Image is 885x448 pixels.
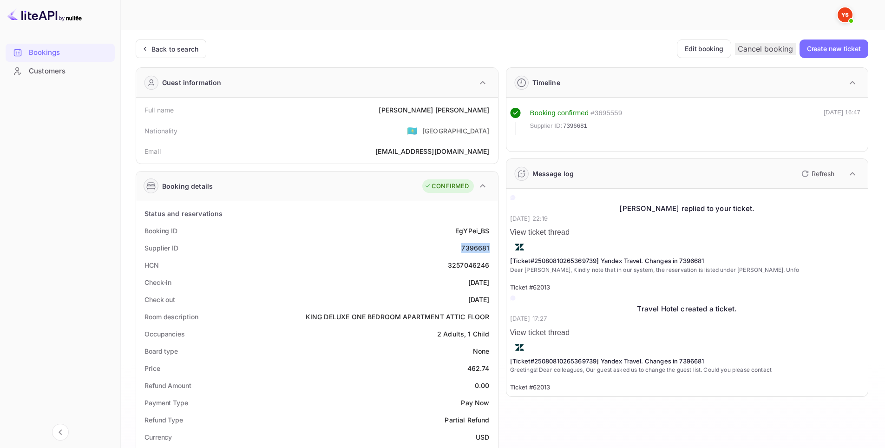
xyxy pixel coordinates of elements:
[144,346,178,356] div: Board type
[475,381,490,390] div: 0.00
[144,329,185,339] div: Occupancies
[824,108,860,135] div: [DATE] 16:47
[151,44,198,54] div: Back to search
[455,226,489,236] div: EgYPei_BS
[6,44,115,61] a: Bookings
[467,363,490,373] div: 462.74
[29,66,110,77] div: Customers
[144,146,161,156] div: Email
[144,363,160,373] div: Price
[510,338,529,357] img: AwvSTEc2VUhQAAAAAElFTkSuQmCC
[510,257,865,266] p: [Ticket#25080810265369739] Yandex Travel. Changes in 7396681
[162,78,222,87] div: Guest information
[144,295,175,304] div: Check out
[422,126,490,136] div: [GEOGRAPHIC_DATA]
[510,304,865,315] div: Travel Hotel created a ticket.
[461,398,489,408] div: Pay Now
[7,7,82,22] img: LiteAPI logo
[6,44,115,62] div: Bookings
[437,329,490,339] div: 2 Adults, 1 Child
[144,381,191,390] div: Refund Amount
[510,383,551,391] span: Ticket #62013
[510,227,865,238] p: View ticket thread
[6,62,115,79] a: Customers
[144,105,174,115] div: Full name
[407,122,418,139] span: United States
[590,108,622,119] div: # 3695559
[510,283,551,291] span: Ticket #62013
[162,181,213,191] div: Booking details
[735,43,796,55] button: Cancel booking
[144,277,171,287] div: Check-in
[532,169,574,178] div: Message log
[461,243,489,253] div: 7396681
[800,40,868,58] button: Create new ticket
[144,398,188,408] div: Payment Type
[144,209,223,218] div: Status and reservations
[473,346,490,356] div: None
[144,432,172,442] div: Currency
[476,432,489,442] div: USD
[838,7,852,22] img: Yandex Support
[144,226,177,236] div: Booking ID
[812,169,834,178] p: Refresh
[510,327,865,338] p: View ticket thread
[144,243,178,253] div: Supplier ID
[52,424,69,441] button: Collapse navigation
[510,204,865,214] div: [PERSON_NAME] replied to your ticket.
[677,40,731,58] button: Edit booking
[445,415,489,425] div: Partial Refund
[563,121,587,131] span: 7396681
[425,182,469,191] div: CONFIRMED
[510,238,529,257] img: AwvSTEc2VUhQAAAAAElFTkSuQmCC
[532,78,560,87] div: Timeline
[510,366,865,374] p: Greetings! Dear colleagues, Our guest asked us to change the guest list. Could you please contact
[379,105,489,115] div: [PERSON_NAME] [PERSON_NAME]
[510,314,865,323] p: [DATE] 17:27
[6,62,115,80] div: Customers
[144,126,178,136] div: Nationality
[144,312,198,322] div: Room description
[306,312,490,322] div: KING DELUXE ONE BEDROOM APARTMENT ATTIC FLOOR
[530,108,589,119] div: Booking confirmed
[29,47,110,58] div: Bookings
[510,357,865,366] p: [Ticket#25080810265369739] Yandex Travel. Changes in 7396681
[448,260,490,270] div: 3257046246
[796,166,838,181] button: Refresh
[468,295,490,304] div: [DATE]
[510,266,865,274] p: Dear [PERSON_NAME], Kindly note that in our system, the reservation is listed under [PERSON_NAME]...
[510,214,865,224] p: [DATE] 22:19
[144,260,159,270] div: HCN
[530,121,563,131] span: Supplier ID:
[468,277,490,287] div: [DATE]
[375,146,489,156] div: [EMAIL_ADDRESS][DOMAIN_NAME]
[144,415,183,425] div: Refund Type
